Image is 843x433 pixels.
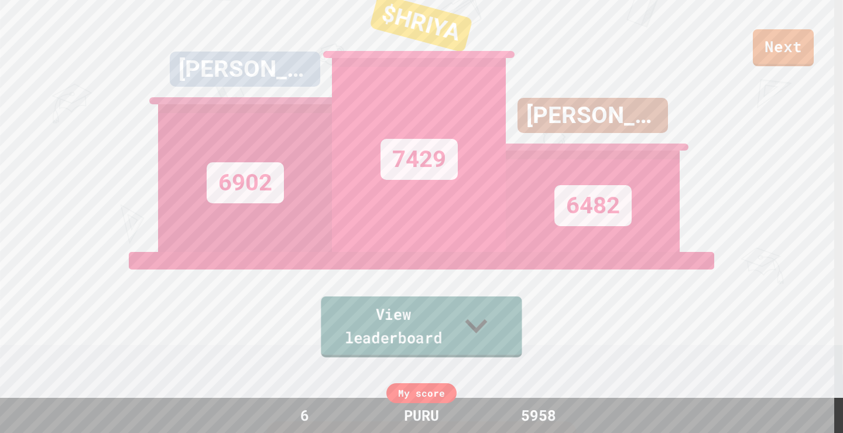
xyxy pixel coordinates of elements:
[261,404,348,427] div: 6
[392,404,451,427] div: PURU
[386,383,457,403] div: My score
[495,404,582,427] div: 5958
[518,98,668,133] div: [PERSON_NAME]
[753,29,814,66] a: Next
[554,185,632,226] div: 6482
[321,296,522,357] a: View leaderboard
[207,162,284,203] div: 6902
[170,52,320,87] div: [PERSON_NAME]
[381,139,458,180] div: 7429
